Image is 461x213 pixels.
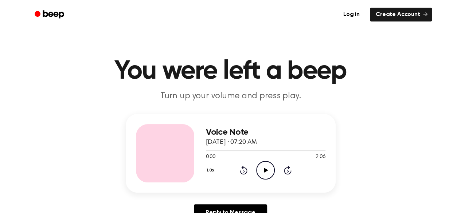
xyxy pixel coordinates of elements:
[91,90,371,102] p: Turn up your volume and press play.
[370,8,432,21] a: Create Account
[44,58,417,84] h1: You were left a beep
[337,8,366,21] a: Log in
[206,139,257,146] span: [DATE] · 07:20 AM
[206,127,325,137] h3: Voice Note
[30,8,71,22] a: Beep
[316,153,325,161] span: 2:06
[206,164,217,177] button: 1.0x
[206,153,215,161] span: 0:00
